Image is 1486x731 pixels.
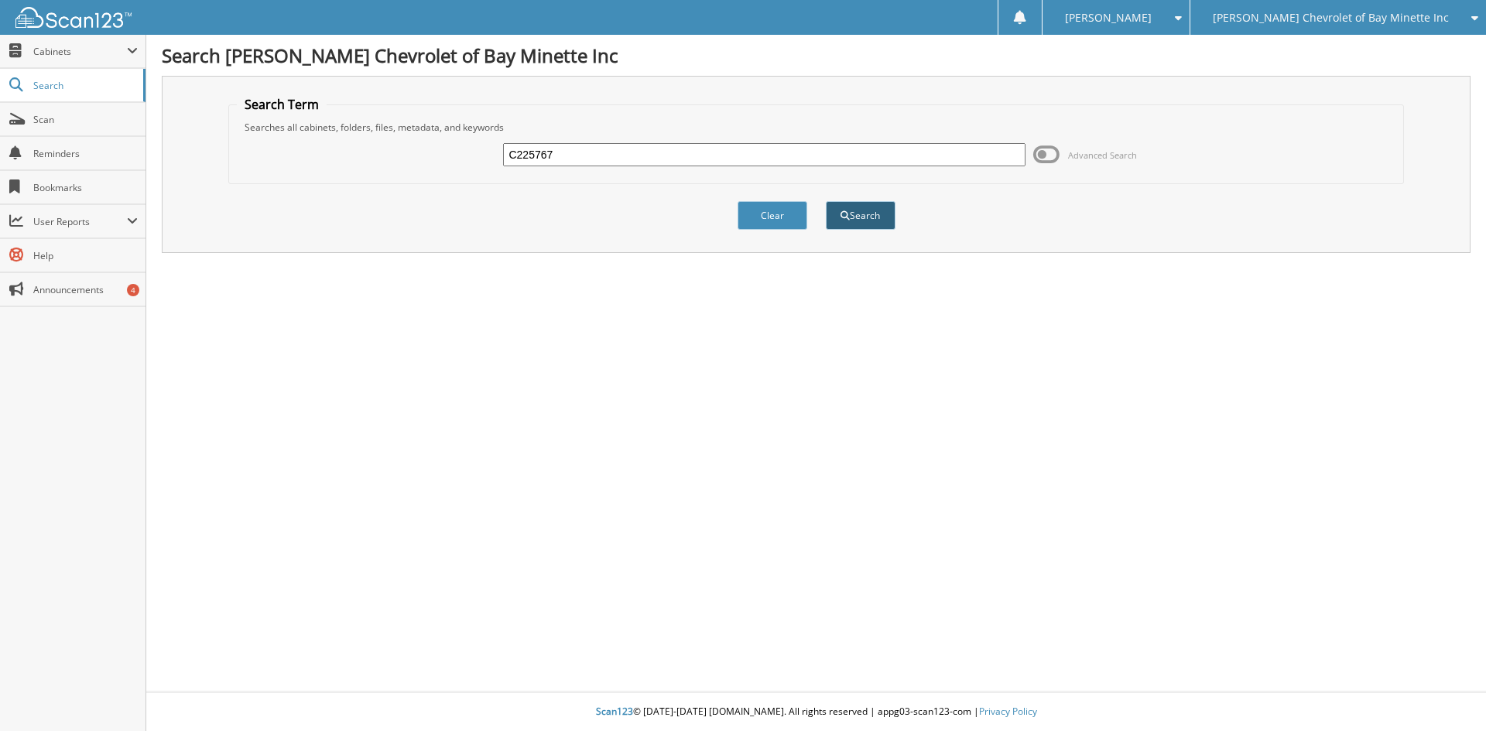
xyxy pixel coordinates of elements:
[33,45,127,58] span: Cabinets
[979,705,1037,718] a: Privacy Policy
[1068,149,1137,161] span: Advanced Search
[1409,657,1486,731] iframe: Chat Widget
[33,113,138,126] span: Scan
[127,284,139,296] div: 4
[146,693,1486,731] div: © [DATE]-[DATE] [DOMAIN_NAME]. All rights reserved | appg03-scan123-com |
[1065,13,1152,22] span: [PERSON_NAME]
[162,43,1471,68] h1: Search [PERSON_NAME] Chevrolet of Bay Minette Inc
[33,283,138,296] span: Announcements
[237,96,327,113] legend: Search Term
[33,147,138,160] span: Reminders
[738,201,807,230] button: Clear
[1213,13,1449,22] span: [PERSON_NAME] Chevrolet of Bay Minette Inc
[237,121,1396,134] div: Searches all cabinets, folders, files, metadata, and keywords
[15,7,132,28] img: scan123-logo-white.svg
[596,705,633,718] span: Scan123
[33,79,135,92] span: Search
[33,249,138,262] span: Help
[826,201,895,230] button: Search
[33,181,138,194] span: Bookmarks
[33,215,127,228] span: User Reports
